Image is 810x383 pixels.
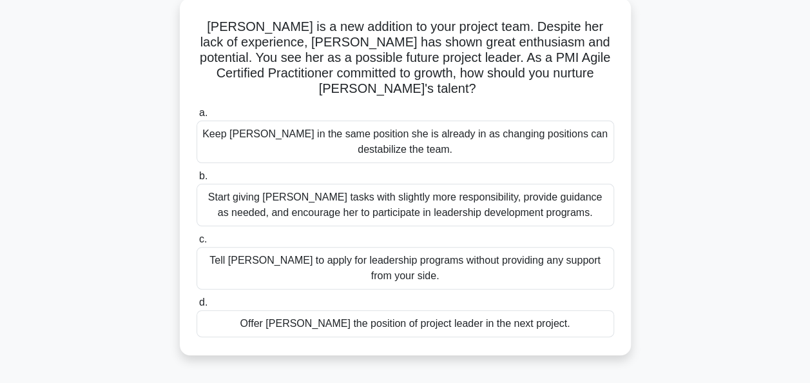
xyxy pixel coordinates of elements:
[195,19,615,97] h5: [PERSON_NAME] is a new addition to your project team. Despite her lack of experience, [PERSON_NAM...
[197,184,614,226] div: Start giving [PERSON_NAME] tasks with slightly more responsibility, provide guidance as needed, a...
[199,233,207,244] span: c.
[199,297,207,308] span: d.
[199,170,207,181] span: b.
[197,121,614,163] div: Keep [PERSON_NAME] in the same position she is already in as changing positions can destabilize t...
[197,310,614,337] div: Offer [PERSON_NAME] the position of project leader in the next project.
[197,247,614,290] div: Tell [PERSON_NAME] to apply for leadership programs without providing any support from your side.
[199,107,207,118] span: a.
